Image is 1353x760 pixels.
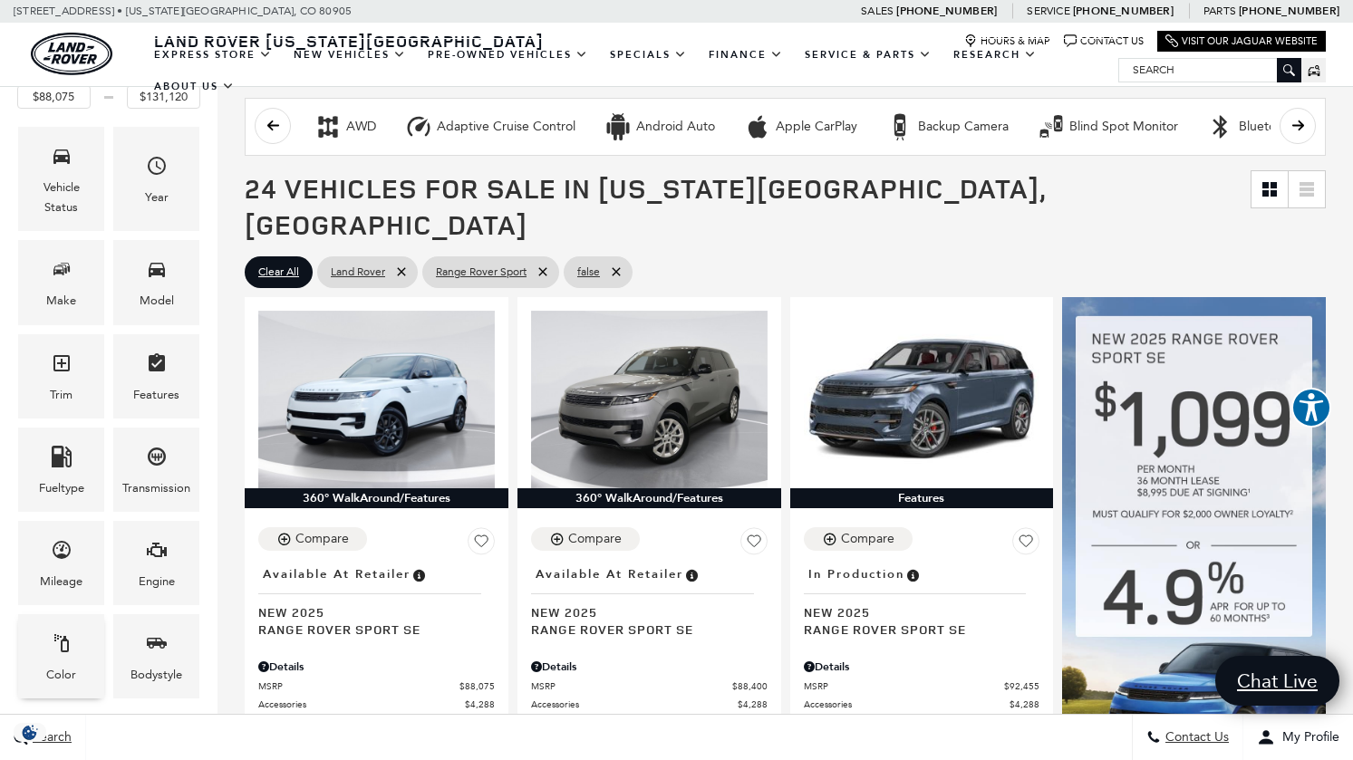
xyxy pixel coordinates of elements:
div: Year [145,188,169,207]
span: Contact Us [1161,730,1229,746]
span: Service [1027,5,1069,17]
div: YearYear [113,127,199,231]
button: Save Vehicle [740,527,768,562]
span: Transmission [146,441,168,478]
div: 360° WalkAround/Features [245,488,508,508]
span: Available at Retailer [263,564,411,584]
button: Android AutoAndroid Auto [594,108,725,146]
span: Vehicle is in stock and ready for immediate delivery. Due to demand, availability is subject to c... [683,564,700,584]
div: Compare [568,531,622,547]
button: Compare Vehicle [531,527,640,551]
span: Fueltype [51,441,72,478]
a: Land Rover [US_STATE][GEOGRAPHIC_DATA] [143,30,555,52]
button: Compare Vehicle [804,527,913,551]
div: ModelModel [113,240,199,324]
div: TrimTrim [18,334,104,418]
a: New Vehicles [283,39,417,71]
a: Chat Live [1215,656,1339,706]
span: MSRP [804,679,1005,693]
a: MSRP $92,455 [804,679,1040,693]
div: Compare [295,531,349,547]
img: 2025 Land Rover Range Rover Sport SE [531,311,768,488]
span: Sales [861,5,894,17]
span: Land Rover [US_STATE][GEOGRAPHIC_DATA] [154,30,544,52]
a: In ProductionNew 2025Range Rover Sport SE [804,562,1040,638]
div: Bluetooth [1207,113,1234,140]
span: Vehicle [51,140,72,178]
div: 360° WalkAround/Features [517,488,781,508]
a: land-rover [31,33,112,75]
button: Save Vehicle [468,527,495,562]
aside: Accessibility Help Desk [1291,388,1331,431]
input: Maximum [127,85,200,109]
img: 2025 Land Rover Range Rover Sport SE [258,311,495,488]
span: Accessories [258,697,465,711]
div: Fueltype [39,478,84,498]
span: Available at Retailer [536,564,683,584]
span: Trim [51,348,72,385]
nav: Main Navigation [143,39,1118,102]
input: Minimum [17,85,91,109]
div: AWD [314,113,342,140]
span: Vehicle is in stock and ready for immediate delivery. Due to demand, availability is subject to c... [411,564,427,584]
a: EXPRESS STORE [143,39,283,71]
a: [PHONE_NUMBER] [896,4,997,18]
a: Service & Parts [794,39,942,71]
div: TransmissionTransmission [113,428,199,512]
a: Research [942,39,1048,71]
div: Transmission [122,478,190,498]
img: Land Rover [31,33,112,75]
div: MakeMake [18,240,104,324]
button: Explore your accessibility options [1291,388,1331,428]
span: New 2025 [531,603,754,621]
span: Vehicle is being built. Estimated time of delivery is 5-12 weeks. MSRP will be finalized when the... [904,564,921,584]
div: Backup Camera [918,119,1009,135]
span: $92,455 [1004,679,1039,693]
span: Year [146,150,168,188]
a: Available at RetailerNew 2025Range Rover Sport SE [258,562,495,638]
span: false [577,261,600,284]
a: MSRP $88,400 [531,679,768,693]
div: Pricing Details - Range Rover Sport SE [531,659,768,675]
input: Search [1119,59,1300,81]
div: Backup Camera [886,113,913,140]
span: Model [146,254,168,291]
button: scroll right [1280,108,1316,144]
div: ColorColor [18,614,104,698]
div: Color [46,665,76,685]
a: Specials [599,39,698,71]
div: Bodystyle [130,665,182,685]
img: Opt-Out Icon [9,723,51,742]
a: Accessories $4,288 [531,697,768,711]
div: AWD [346,119,376,135]
div: VehicleVehicle Status [18,127,104,231]
div: Apple CarPlay [776,119,857,135]
div: Apple CarPlay [744,113,771,140]
span: Clear All [258,261,299,284]
button: BluetoothBluetooth [1197,108,1305,146]
span: Mileage [51,534,72,572]
button: Apple CarPlayApple CarPlay [734,108,867,146]
a: Grid View [1252,171,1288,207]
a: [PHONE_NUMBER] [1073,4,1174,18]
div: Adaptive Cruise Control [437,119,575,135]
div: Make [46,291,76,311]
span: New 2025 [258,603,481,621]
div: Android Auto [636,119,715,135]
span: $4,288 [1010,697,1039,711]
span: $88,075 [459,679,495,693]
div: Bluetooth [1239,119,1295,135]
div: Features [133,385,179,405]
a: Accessories $4,288 [258,697,495,711]
span: Range Rover Sport [436,261,527,284]
div: Trim [50,385,72,405]
a: Hours & Map [964,34,1050,48]
span: Range Rover Sport SE [804,621,1027,638]
span: Parts [1203,5,1236,17]
div: FeaturesFeatures [113,334,199,418]
span: Make [51,254,72,291]
a: [PHONE_NUMBER] [1239,4,1339,18]
a: Accessories $4,288 [804,697,1040,711]
span: Engine [146,534,168,572]
a: Finance [698,39,794,71]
